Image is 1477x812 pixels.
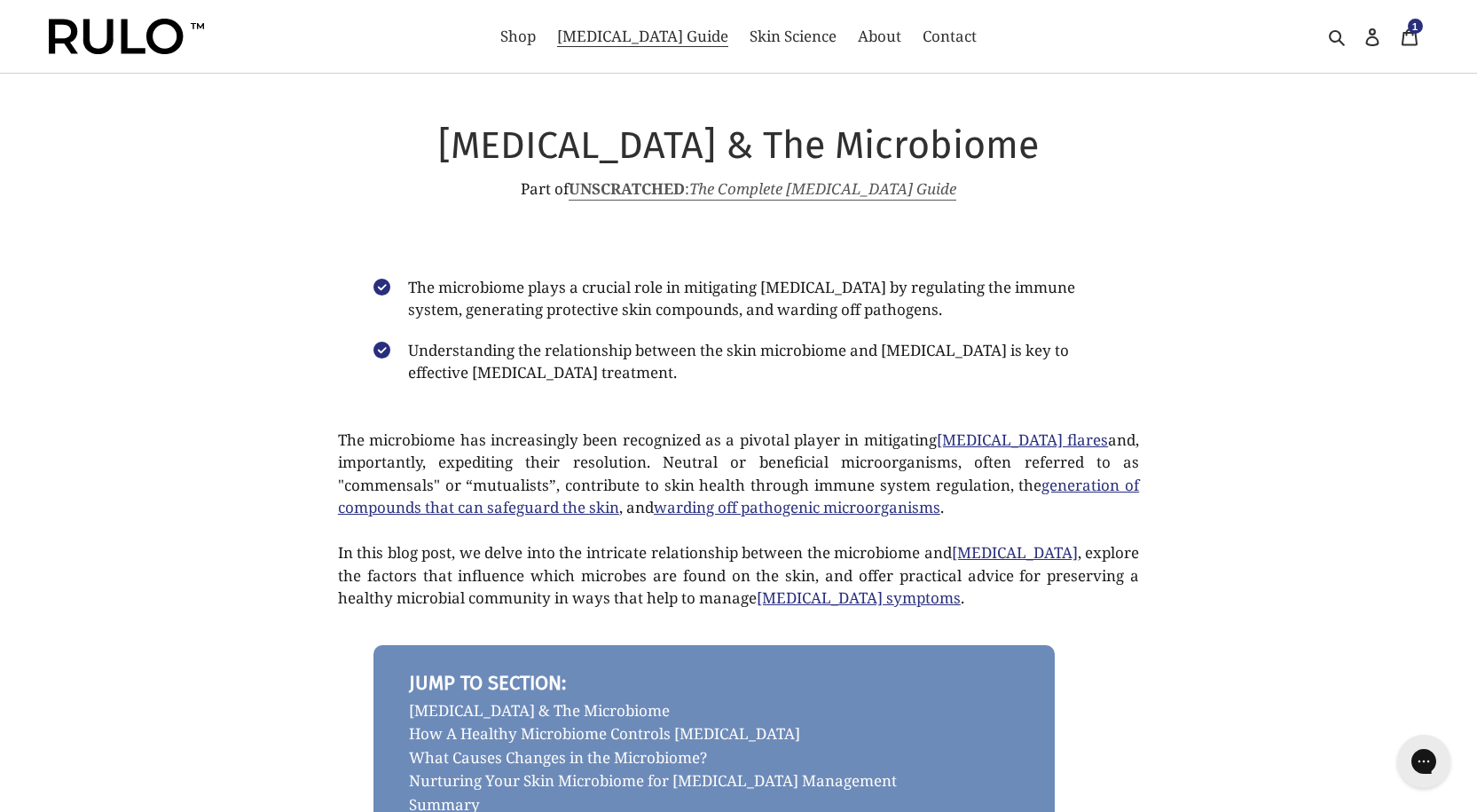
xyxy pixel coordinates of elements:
[757,587,961,609] a: [MEDICAL_DATA] symptoms
[338,429,1139,519] p: The microbiome has increasingly been recognized as a pivotal player in mitigating and, importantl...
[849,22,910,51] a: About
[858,26,901,47] span: About
[409,769,1019,793] a: Nurturing Your Skin Microbiome for [MEDICAL_DATA] Management
[1412,21,1418,32] span: 1
[49,19,204,54] img: Rulo™ Skin
[548,22,737,51] a: [MEDICAL_DATA] Guide
[689,178,956,199] em: The Complete [MEDICAL_DATA] Guide
[500,26,536,47] span: Shop
[408,276,1104,321] p: The microbiome plays a crucial role in mitigating [MEDICAL_DATA] by regulating the immune system,...
[741,22,845,51] a: Skin Science
[569,178,956,201] a: UNSCRATCHED:The Complete [MEDICAL_DATA] Guide
[338,541,1139,610] p: In this blog post, we delve into the intricate relationship between the microbiome and , explore ...
[557,26,728,47] span: [MEDICAL_DATA] Guide
[1391,16,1428,57] a: 1
[409,672,1019,695] h4: JUMP TO SECTION:
[569,178,685,199] strong: UNSCRATCHED
[409,699,1019,723] a: [MEDICAL_DATA] & The Microbiome
[338,122,1139,169] h1: [MEDICAL_DATA] & The Microbiome
[408,339,1104,384] p: Understanding the relationship between the skin microbiome and [MEDICAL_DATA] is key to effective...
[491,22,545,51] a: Shop
[338,475,1139,519] a: generation of compounds that can safeguard the skin
[952,542,1078,564] a: [MEDICAL_DATA]
[338,177,1139,201] p: Part of
[937,430,1108,451] a: [MEDICAL_DATA] flares
[923,26,977,47] span: Contact
[914,22,986,51] a: Contact
[1388,729,1459,794] iframe: Gorgias live chat messenger
[409,722,1019,746] a: How A Healthy Microbiome Controls [MEDICAL_DATA]
[409,746,1019,770] a: What Causes Changes in the Microbiome?
[750,26,837,47] span: Skin Science
[654,497,940,518] a: warding off pathogenic microorganisms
